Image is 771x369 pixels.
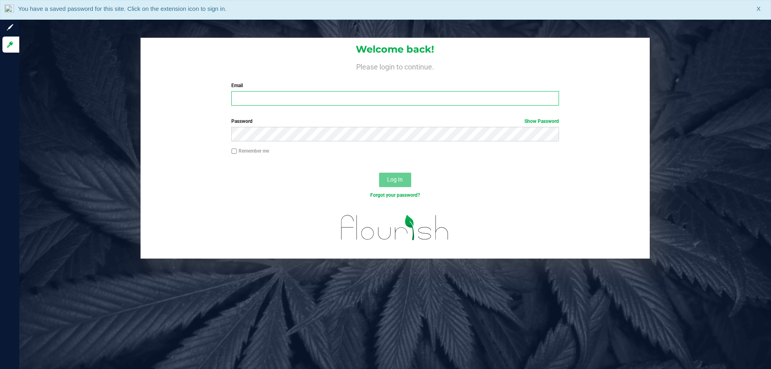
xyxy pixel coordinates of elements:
a: Forgot your password? [370,192,420,198]
label: Remember me [231,147,269,155]
button: Log In [379,173,411,187]
h4: Please login to continue. [141,61,650,71]
span: Password [231,118,253,124]
span: X [757,4,761,14]
label: Email [231,82,559,89]
span: Log In [387,176,403,183]
inline-svg: Sign up [6,23,14,31]
h1: Welcome back! [141,44,650,55]
img: notLoggedInIcon.png [4,4,14,15]
input: Remember me [231,149,237,154]
img: flourish_logo.svg [331,207,459,248]
span: You have a saved password for this site. Click on the extension icon to sign in. [18,5,226,12]
inline-svg: Log in [6,41,14,49]
a: Show Password [524,118,559,124]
